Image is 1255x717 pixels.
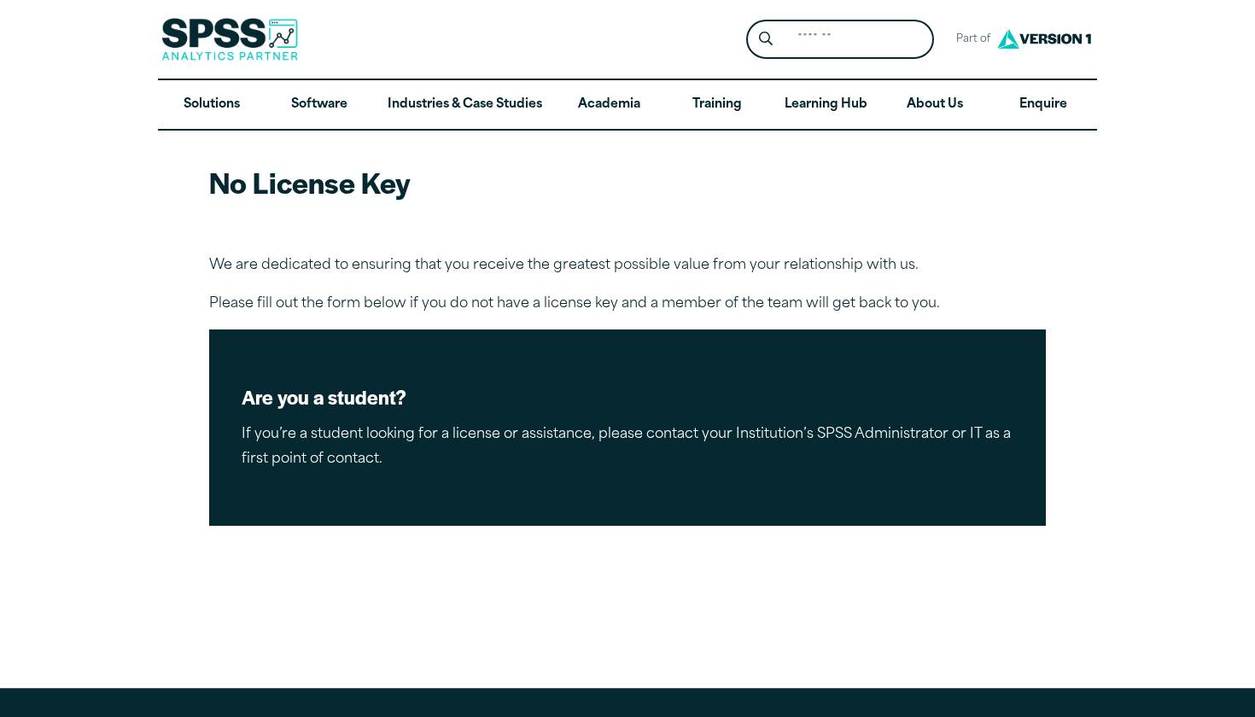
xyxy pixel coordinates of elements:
[209,163,1046,201] h2: No License Key
[556,80,663,130] a: Academia
[158,80,266,130] a: Solutions
[771,80,881,130] a: Learning Hub
[209,254,1046,278] p: We are dedicated to ensuring that you receive the greatest possible value from your relationship ...
[759,32,773,46] svg: Search magnifying glass icon
[881,80,989,130] a: About Us
[242,423,1013,472] p: If you’re a student looking for a license or assistance, please contact your Institution’s SPSS A...
[266,80,373,130] a: Software
[242,384,1013,410] h2: Are you a student?
[663,80,771,130] a: Training
[993,23,1095,55] img: Version1 Logo
[989,80,1097,130] a: Enquire
[158,80,1097,130] nav: Desktop version of site main menu
[750,24,782,55] button: Search magnifying glass icon
[161,18,298,61] img: SPSS Analytics Partner
[209,292,1046,317] p: Please fill out the form below if you do not have a license key and a member of the team will get...
[746,20,934,60] form: Site Header Search Form
[948,27,993,52] span: Part of
[374,80,556,130] a: Industries & Case Studies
